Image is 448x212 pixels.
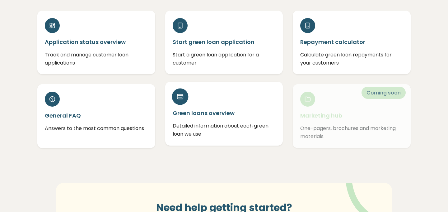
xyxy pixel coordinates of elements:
h5: Start green loan application [173,38,276,46]
h5: Repayment calculator [300,38,403,46]
p: Detailed information about each green loan we use [173,122,276,138]
p: Start a green loan application for a customer [173,51,276,67]
h5: Green loans overview [173,109,276,117]
h5: Marketing hub [300,112,403,119]
p: Answers to the most common questions [45,124,148,132]
h5: Application status overview [45,38,148,46]
p: Calculate green loan repayments for your customers [300,51,403,67]
p: One-pagers, brochures and marketing materials [300,124,403,140]
h5: General FAQ [45,112,148,119]
p: Track and manage customer loan applications [45,51,148,67]
span: Coming soon [362,87,406,99]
